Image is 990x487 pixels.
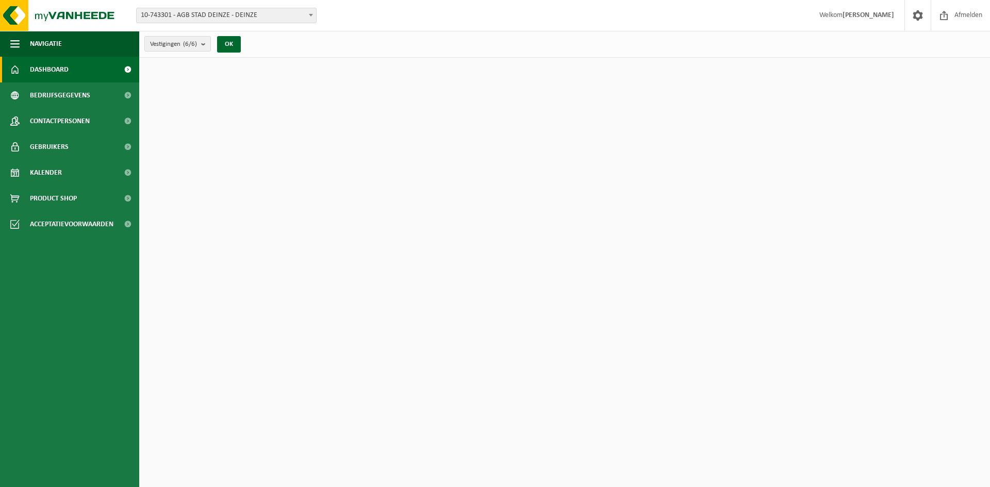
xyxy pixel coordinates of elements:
[843,11,894,19] strong: [PERSON_NAME]
[183,41,197,47] count: (6/6)
[30,108,90,134] span: Contactpersonen
[217,36,241,53] button: OK
[30,57,69,82] span: Dashboard
[150,37,197,52] span: Vestigingen
[137,8,316,23] span: 10-743301 - AGB STAD DEINZE - DEINZE
[30,82,90,108] span: Bedrijfsgegevens
[30,211,113,237] span: Acceptatievoorwaarden
[136,8,317,23] span: 10-743301 - AGB STAD DEINZE - DEINZE
[30,160,62,186] span: Kalender
[30,134,69,160] span: Gebruikers
[30,186,77,211] span: Product Shop
[144,36,211,52] button: Vestigingen(6/6)
[30,31,62,57] span: Navigatie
